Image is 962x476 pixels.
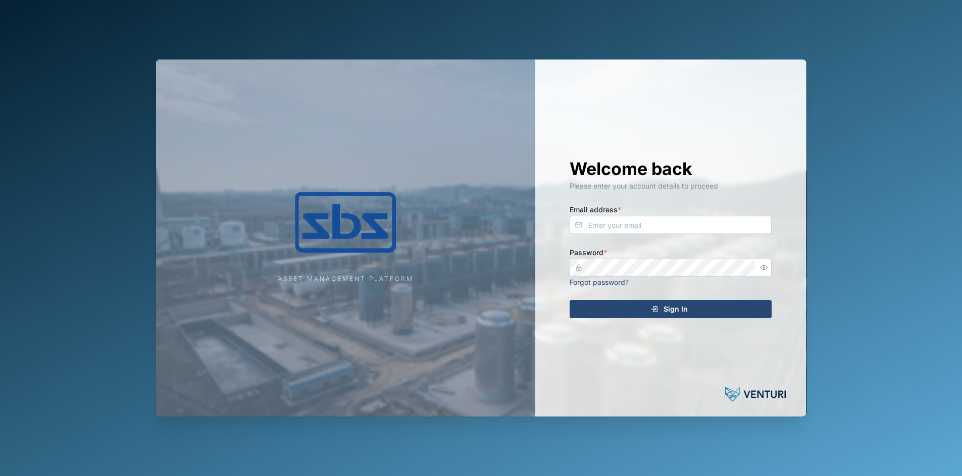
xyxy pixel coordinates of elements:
[570,278,629,286] a: Forgot password?
[664,301,688,318] span: Sign In
[725,384,786,404] img: Powered by: Venturi
[570,204,621,215] label: Email address
[278,274,414,284] div: Asset Management Platform
[570,247,607,258] label: Password
[570,300,772,318] button: Sign In
[570,216,772,234] input: Enter your email
[570,181,772,192] div: Please enter your account details to proceed
[570,158,772,180] h1: Welcome back
[244,192,446,253] img: Company Logo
